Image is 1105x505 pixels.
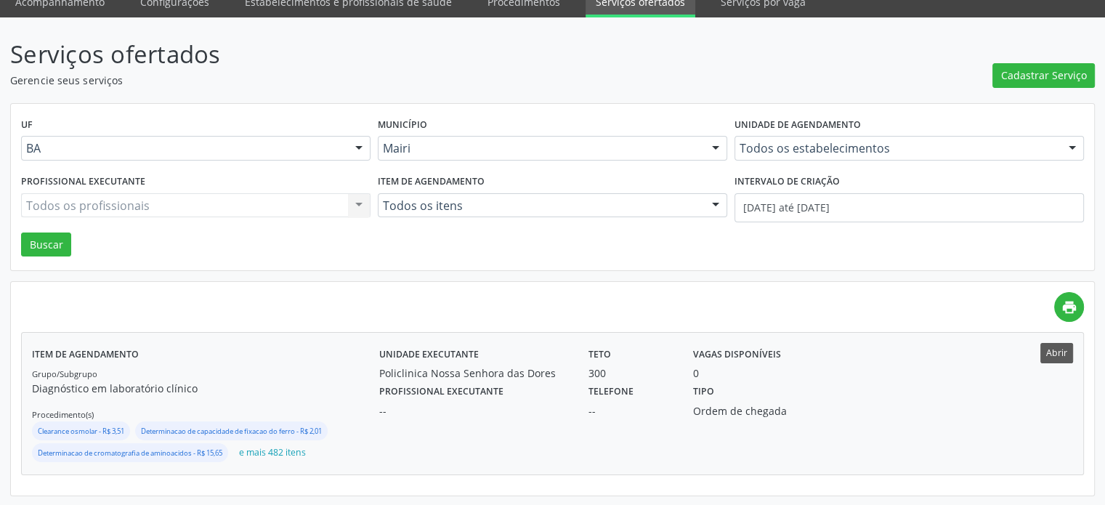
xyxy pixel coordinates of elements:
[141,427,322,436] small: Determinacao de capacidade de fixacao do ferro - R$ 2,01
[693,403,830,419] div: Ordem de chegada
[21,114,33,137] label: UF
[693,365,699,381] div: 0
[32,368,97,379] small: Grupo/Subgrupo
[379,365,568,381] div: Policlinica Nossa Senhora das Dores
[588,343,611,365] label: Teto
[38,427,124,436] small: Clearance osmolar - R$ 3,51
[734,193,1084,222] input: Selecione um intervalo
[1061,299,1077,315] i: print
[379,381,503,403] label: Profissional executante
[693,343,781,365] label: Vagas disponíveis
[21,233,71,257] button: Buscar
[740,141,1054,155] span: Todos os estabelecimentos
[734,171,840,193] label: Intervalo de criação
[1054,292,1084,322] a: print
[10,73,769,88] p: Gerencie seus serviços
[21,171,145,193] label: Profissional executante
[734,114,861,137] label: Unidade de agendamento
[32,381,379,396] p: Diagnóstico em laboratório clínico
[588,403,673,419] div: --
[1040,343,1073,363] button: Abrir
[378,171,485,193] label: Item de agendamento
[1001,68,1087,83] span: Cadastrar Serviço
[383,198,697,213] span: Todos os itens
[32,409,94,420] small: Procedimento(s)
[693,381,714,403] label: Tipo
[992,63,1095,88] button: Cadastrar Serviço
[10,36,769,73] p: Serviços ofertados
[378,114,427,137] label: Município
[383,141,697,155] span: Mairi
[32,343,139,365] label: Item de agendamento
[588,365,673,381] div: 300
[379,403,568,419] div: --
[588,381,634,403] label: Telefone
[379,343,479,365] label: Unidade executante
[233,443,312,463] button: e mais 482 itens
[38,448,222,458] small: Determinacao de cromatografia de aminoacidos - R$ 15,65
[26,141,341,155] span: BA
